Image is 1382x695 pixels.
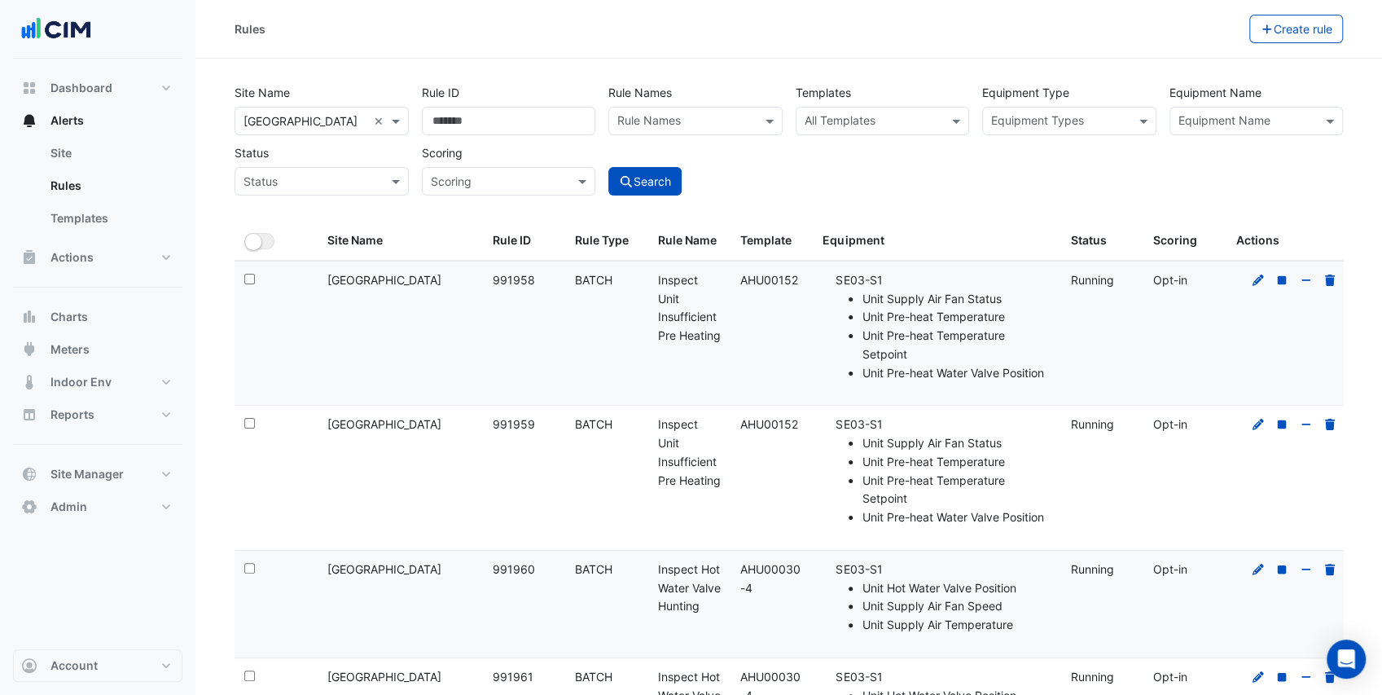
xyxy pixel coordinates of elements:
[1071,231,1134,250] div: Status
[608,78,672,107] label: Rule Names
[1275,670,1289,684] a: Stop Rule
[740,561,803,598] div: AHU00030-4
[1299,273,1314,287] a: Opt-out
[21,249,37,266] app-icon: Actions
[13,398,182,431] button: Reports
[796,78,851,107] label: Templates
[492,416,555,434] div: 991959
[1327,640,1366,679] div: Open Intercom Messenger
[50,309,88,325] span: Charts
[327,416,472,434] div: [GEOGRAPHIC_DATA]
[862,290,1051,309] li: Unit Supply Air Fan Status
[1323,562,1337,576] a: Delete Rule
[422,139,463,167] label: Scoring
[1251,417,1266,431] a: Edit Rule
[862,364,1051,383] li: Unit Pre-heat Water Valve Position
[327,668,472,687] div: [GEOGRAPHIC_DATA]
[21,309,37,325] app-icon: Charts
[836,416,1051,527] li: SE03-S1
[21,466,37,482] app-icon: Site Manager
[1071,668,1134,687] div: Running
[862,616,1051,635] li: Unit Supply Air Temperature
[50,374,112,390] span: Indoor Env
[615,112,681,133] div: Rule Names
[50,249,94,266] span: Actions
[244,233,274,247] ui-switch: Toggle Select All
[1323,273,1337,287] a: Delete Rule
[13,458,182,490] button: Site Manager
[740,416,803,434] div: AHU00152
[50,466,124,482] span: Site Manager
[657,561,720,616] div: Inspect Hot Water Valve Hunting
[492,231,555,250] div: Rule ID
[13,333,182,366] button: Meters
[862,434,1051,453] li: Unit Supply Air Fan Status
[13,241,182,274] button: Actions
[50,658,98,674] span: Account
[1323,417,1337,431] a: Delete Rule
[327,231,472,250] div: Site Name
[1153,416,1216,434] div: Opt-in
[374,112,388,130] span: Clear
[989,112,1084,133] div: Equipment Types
[21,341,37,358] app-icon: Meters
[1071,416,1134,434] div: Running
[1153,271,1216,290] div: Opt-in
[1299,562,1314,576] a: Opt-out
[13,301,182,333] button: Charts
[608,167,682,196] button: Search
[740,231,803,250] div: Template
[1071,561,1134,579] div: Running
[1299,417,1314,431] a: Opt-out
[862,308,1051,327] li: Unit Pre-heat Temperature
[657,231,720,250] div: Rule Name
[1071,271,1134,290] div: Running
[235,78,290,107] label: Site Name
[13,649,182,682] button: Account
[1251,670,1266,684] a: Edit Rule
[492,271,555,290] div: 991958
[21,374,37,390] app-icon: Indoor Env
[50,499,87,515] span: Admin
[37,137,182,169] a: Site
[20,13,93,46] img: Company Logo
[575,271,638,290] div: BATCH
[575,416,638,434] div: BATCH
[657,271,720,345] div: Inspect Unit Insufficient Pre Heating
[13,137,182,241] div: Alerts
[1275,562,1289,576] a: Stop Rule
[1236,231,1340,250] div: Actions
[575,231,638,250] div: Rule Type
[1176,112,1270,133] div: Equipment Name
[1249,15,1344,43] button: Create rule
[862,327,1051,364] li: Unit Pre-heat Temperature Setpoint
[862,472,1051,509] li: Unit Pre-heat Temperature Setpoint
[740,271,803,290] div: AHU00152
[50,407,94,423] span: Reports
[21,80,37,96] app-icon: Dashboard
[13,104,182,137] button: Alerts
[37,202,182,235] a: Templates
[862,508,1051,527] li: Unit Pre-heat Water Valve Position
[1299,670,1314,684] a: Opt-out
[13,72,182,104] button: Dashboard
[657,416,720,490] div: Inspect Unit Insufficient Pre Heating
[235,20,265,37] div: Rules
[862,453,1051,472] li: Unit Pre-heat Temperature
[1275,273,1289,287] a: Stop Rule
[1251,273,1266,287] a: Edit Rule
[862,597,1051,616] li: Unit Supply Air Fan Speed
[422,78,459,107] label: Rule ID
[37,169,182,202] a: Rules
[575,668,638,687] div: BATCH
[492,561,555,579] div: 991960
[1169,78,1261,107] label: Equipment Name
[982,78,1069,107] label: Equipment Type
[836,561,1051,635] li: SE03-S1
[235,139,269,167] label: Status
[50,112,84,129] span: Alerts
[575,561,638,579] div: BATCH
[1153,561,1216,579] div: Opt-in
[836,271,1051,383] li: SE03-S1
[50,341,90,358] span: Meters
